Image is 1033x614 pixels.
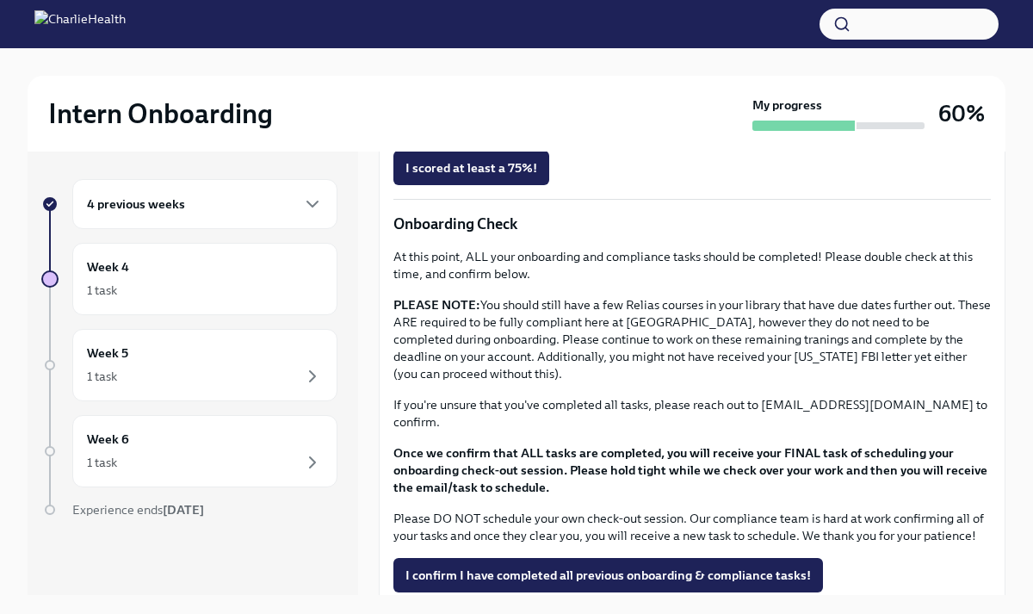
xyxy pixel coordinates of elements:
[752,96,822,114] strong: My progress
[405,567,811,584] span: I confirm I have completed all previous onboarding & compliance tasks!
[87,454,117,471] div: 1 task
[48,96,273,131] h2: Intern Onboarding
[393,297,480,313] strong: PLEASE NOTE:
[72,502,204,518] span: Experience ends
[41,243,337,315] a: Week 41 task
[41,329,337,401] a: Week 51 task
[87,430,129,449] h6: Week 6
[72,179,337,229] div: 4 previous weeks
[87,344,128,363] h6: Week 5
[87,368,117,385] div: 1 task
[34,10,126,38] img: CharlieHealth
[405,159,537,177] span: I scored at least a 75%!
[393,558,823,592] button: I confirm I have completed all previous onboarding & compliance tasks!
[87,257,129,276] h6: Week 4
[393,510,991,544] p: Please DO NOT schedule your own check-out session. Our compliance team is hard at work confirming...
[393,396,991,431] p: If you're unsure that you've completed all tasks, please reach out to [EMAIL_ADDRESS][DOMAIN_NAME...
[393,445,987,495] strong: Once we confirm that ALL tasks are completed, you will receive your FINAL task of scheduling your...
[87,282,117,299] div: 1 task
[393,151,549,185] button: I scored at least a 75%!
[938,98,985,129] h3: 60%
[393,248,991,282] p: At this point, ALL your onboarding and compliance tasks should be completed! Please double check ...
[393,296,991,382] p: You should still have a few Relias courses in your library that have due dates further out. These...
[163,502,204,518] strong: [DATE]
[87,195,185,214] h6: 4 previous weeks
[393,214,991,234] p: Onboarding Check
[41,415,337,487] a: Week 61 task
